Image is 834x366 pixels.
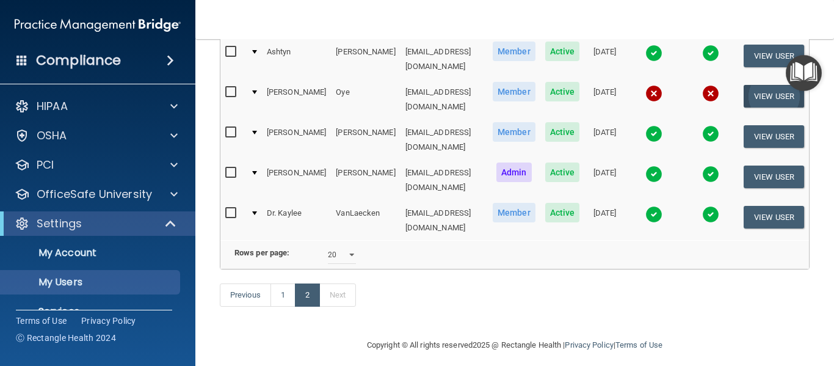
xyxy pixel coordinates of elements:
[15,13,181,37] img: PMB logo
[645,166,662,183] img: tick.e7d51cea.svg
[37,216,82,231] p: Settings
[16,332,116,344] span: Ⓒ Rectangle Health 2024
[37,187,152,202] p: OfficeSafe University
[36,52,121,69] h4: Compliance
[615,340,662,350] a: Terms of Use
[584,120,625,160] td: [DATE]
[292,326,738,365] div: Copyright © All rights reserved 2025 @ Rectangle Health | |
[8,276,175,288] p: My Users
[545,42,580,61] span: Active
[15,158,178,172] a: PCI
[702,45,719,62] img: tick.e7d51cea.svg
[81,315,136,327] a: Privacy Policy
[496,163,532,182] span: Admin
[545,203,580,222] span: Active
[702,206,719,223] img: tick.e7d51cea.svg
[744,206,804,229] button: View User
[545,82,580,101] span: Active
[15,187,178,202] a: OfficeSafe University
[744,125,804,148] button: View User
[234,248,289,257] b: Rows per page:
[331,200,400,240] td: VanLaecken
[319,284,356,307] a: Next
[493,42,535,61] span: Member
[584,160,625,200] td: [DATE]
[16,315,67,327] a: Terms of Use
[493,122,535,142] span: Member
[702,166,719,183] img: tick.e7d51cea.svg
[8,306,175,318] p: Services
[584,39,625,79] td: [DATE]
[645,45,662,62] img: tick.e7d51cea.svg
[545,163,580,182] span: Active
[401,79,488,120] td: [EMAIL_ADDRESS][DOMAIN_NAME]
[645,206,662,223] img: tick.e7d51cea.svg
[401,39,488,79] td: [EMAIL_ADDRESS][DOMAIN_NAME]
[37,128,67,143] p: OSHA
[493,203,535,222] span: Member
[262,39,331,79] td: Ashtyn
[331,120,400,160] td: [PERSON_NAME]
[331,39,400,79] td: [PERSON_NAME]
[744,166,804,188] button: View User
[15,99,178,114] a: HIPAA
[295,284,320,307] a: 2
[702,125,719,142] img: tick.e7d51cea.svg
[786,55,822,91] button: Open Resource Center
[270,284,296,307] a: 1
[8,247,175,259] p: My Account
[584,200,625,240] td: [DATE]
[401,160,488,200] td: [EMAIL_ADDRESS][DOMAIN_NAME]
[545,122,580,142] span: Active
[584,79,625,120] td: [DATE]
[744,45,804,67] button: View User
[262,160,331,200] td: [PERSON_NAME]
[331,79,400,120] td: Oye
[37,99,68,114] p: HIPAA
[331,160,400,200] td: [PERSON_NAME]
[220,284,271,307] a: Previous
[565,340,613,350] a: Privacy Policy
[493,82,535,101] span: Member
[744,85,804,108] button: View User
[702,85,719,102] img: cross.ca9f0e7f.svg
[262,120,331,160] td: [PERSON_NAME]
[262,79,331,120] td: [PERSON_NAME]
[37,158,54,172] p: PCI
[15,216,177,231] a: Settings
[645,85,662,102] img: cross.ca9f0e7f.svg
[401,200,488,240] td: [EMAIL_ADDRESS][DOMAIN_NAME]
[262,200,331,240] td: Dr. Kaylee
[15,128,178,143] a: OSHA
[645,125,662,142] img: tick.e7d51cea.svg
[401,120,488,160] td: [EMAIL_ADDRESS][DOMAIN_NAME]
